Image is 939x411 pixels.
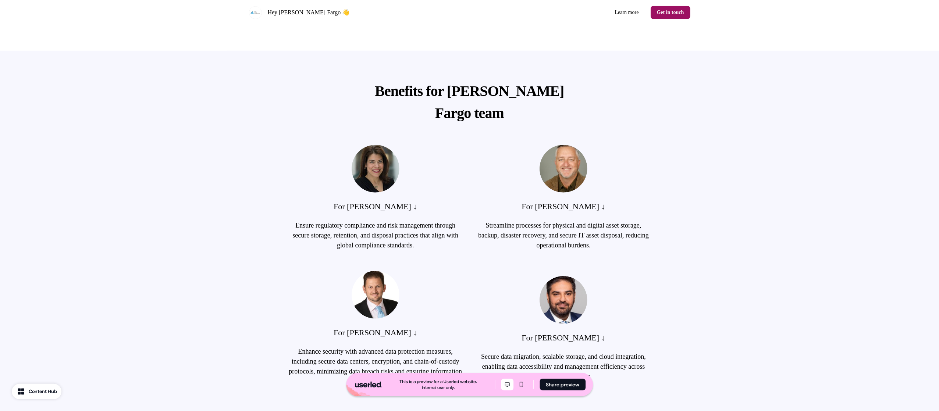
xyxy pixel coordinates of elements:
[334,201,417,212] p: For [PERSON_NAME] ↓
[422,385,455,390] div: Internal use only.
[287,221,463,250] p: Ensure regulatory compliance and risk management through secure storage, retention, and disposal ...
[540,379,586,390] button: Share preview
[609,6,645,19] a: Learn more
[287,347,463,386] p: Enhance security with advanced data protection measures, including secure data centers, encryptio...
[515,379,527,390] button: Mobile mode
[651,6,690,19] button: Get in touch
[522,333,605,343] p: For [PERSON_NAME] ↓
[364,80,575,124] p: Benefits for [PERSON_NAME] Fargo team
[475,352,651,382] p: Secure data migration, scalable storage, and cloud integration, enabling data accessibility and m...
[475,221,651,250] p: Streamline processes for physical and digital asset storage, backup, disaster recovery, and secur...
[334,328,417,338] p: For [PERSON_NAME] ↓
[522,201,605,212] p: For [PERSON_NAME] ↓
[501,379,513,390] button: Desktop mode
[399,379,477,385] div: This is a preview for a Userled website.
[29,388,57,395] div: Content Hub
[12,384,61,399] button: Content Hub
[268,8,350,17] p: Hey [PERSON_NAME] Fargo 👋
